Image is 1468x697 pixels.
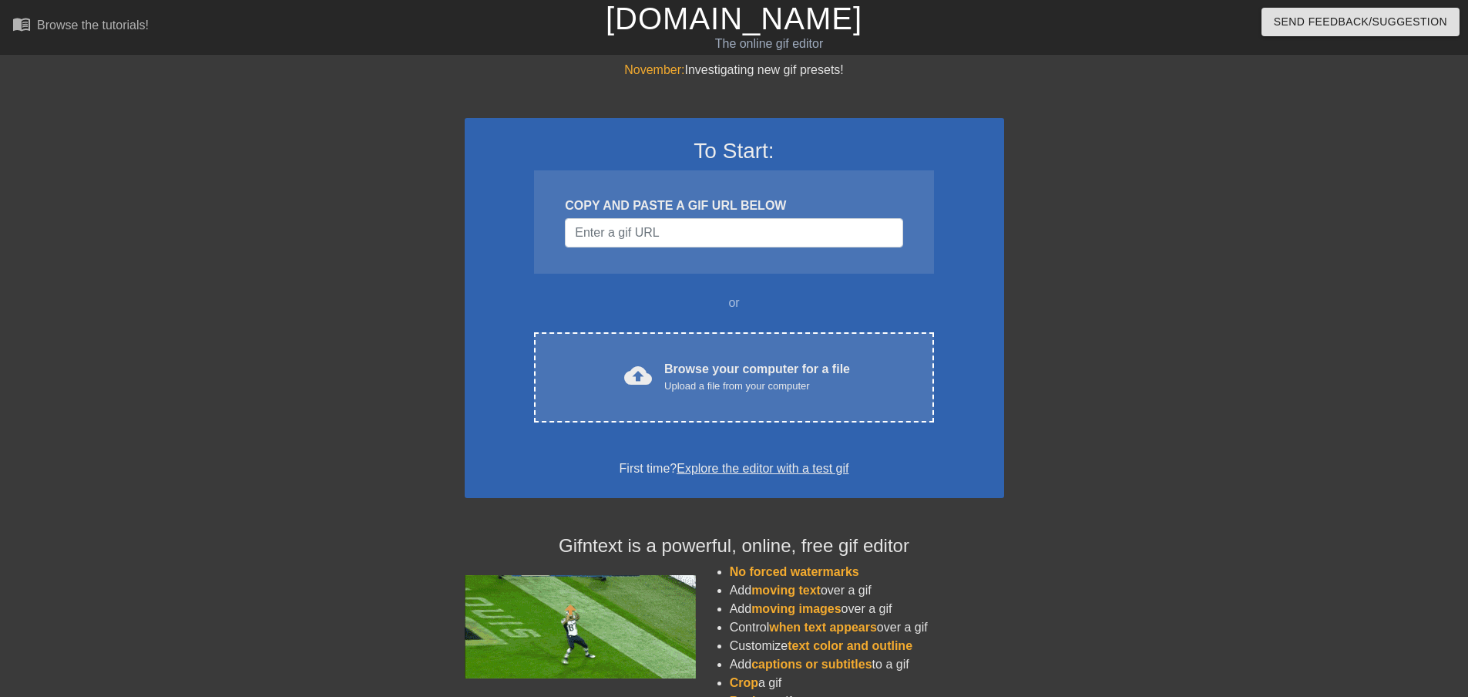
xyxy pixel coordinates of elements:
[565,197,902,215] div: COPY AND PASTE A GIF URL BELOW
[664,360,850,394] div: Browse your computer for a file
[624,362,652,389] span: cloud_upload
[624,63,684,76] span: November:
[465,535,1004,557] h4: Gifntext is a powerful, online, free gif editor
[12,15,31,33] span: menu_book
[677,462,848,475] a: Explore the editor with a test gif
[606,2,862,35] a: [DOMAIN_NAME]
[769,621,877,634] span: when text appears
[730,600,1004,618] li: Add over a gif
[730,618,1004,637] li: Control over a gif
[751,584,821,597] span: moving text
[505,294,964,312] div: or
[1274,12,1447,32] span: Send Feedback/Suggestion
[751,602,841,615] span: moving images
[751,658,872,671] span: captions or subtitles
[730,676,758,689] span: Crop
[485,138,984,164] h3: To Start:
[485,460,984,478] div: First time?
[730,637,1004,655] li: Customize
[664,379,850,394] div: Upload a file from your computer
[565,218,902,247] input: Username
[465,61,1004,79] div: Investigating new gif presets!
[730,581,1004,600] li: Add over a gif
[730,655,1004,674] li: Add to a gif
[12,15,149,39] a: Browse the tutorials!
[788,639,912,652] span: text color and outline
[730,565,859,578] span: No forced watermarks
[1261,8,1460,36] button: Send Feedback/Suggestion
[37,19,149,32] div: Browse the tutorials!
[730,674,1004,692] li: a gif
[497,35,1041,53] div: The online gif editor
[465,575,696,678] img: football_small.gif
